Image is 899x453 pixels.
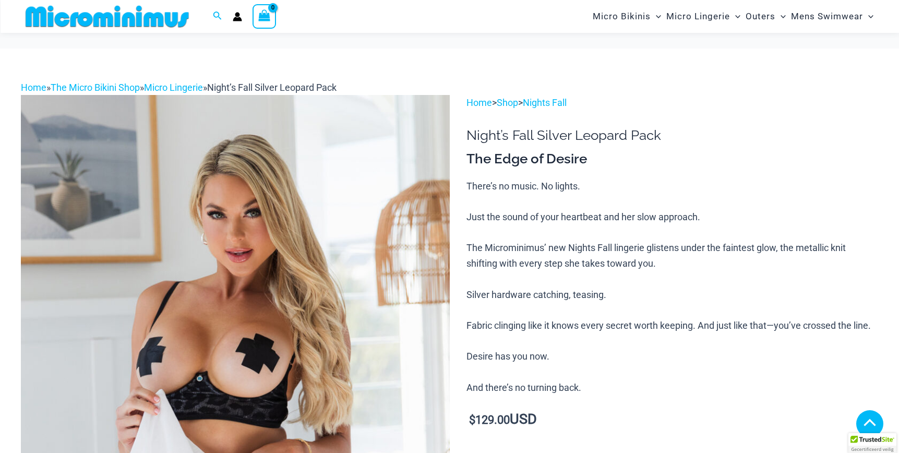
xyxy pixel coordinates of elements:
[469,413,510,426] bdi: 129.00
[466,127,878,144] h1: Night’s Fall Silver Leopard Pack
[469,413,475,426] span: $
[651,3,661,30] span: Menu Toggle
[21,5,193,28] img: MM SHOP LOGO FLAT
[213,10,222,23] a: Search icon link
[730,3,740,30] span: Menu Toggle
[253,4,277,28] a: View Shopping Cart, empty
[775,3,786,30] span: Menu Toggle
[233,12,242,21] a: Account icon link
[590,3,664,30] a: Micro BikinisMenu ToggleMenu Toggle
[21,82,46,93] a: Home
[144,82,203,93] a: Micro Lingerie
[497,97,518,108] a: Shop
[466,95,878,111] p: > >
[466,97,492,108] a: Home
[664,3,743,30] a: Micro LingerieMenu ToggleMenu Toggle
[589,2,878,31] nav: Site Navigation
[466,178,878,396] p: There’s no music. No lights. Just the sound of your heartbeat and her slow approach. The Micromin...
[207,82,337,93] span: Night’s Fall Silver Leopard Pack
[466,150,878,168] h3: The Edge of Desire
[743,3,788,30] a: OutersMenu ToggleMenu Toggle
[863,3,873,30] span: Menu Toggle
[791,3,863,30] span: Mens Swimwear
[746,3,775,30] span: Outers
[666,3,730,30] span: Micro Lingerie
[523,97,567,108] a: Nights Fall
[788,3,876,30] a: Mens SwimwearMenu ToggleMenu Toggle
[51,82,140,93] a: The Micro Bikini Shop
[593,3,651,30] span: Micro Bikinis
[466,412,878,428] p: USD
[21,82,337,93] span: » » »
[848,433,896,453] div: TrustedSite Certified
